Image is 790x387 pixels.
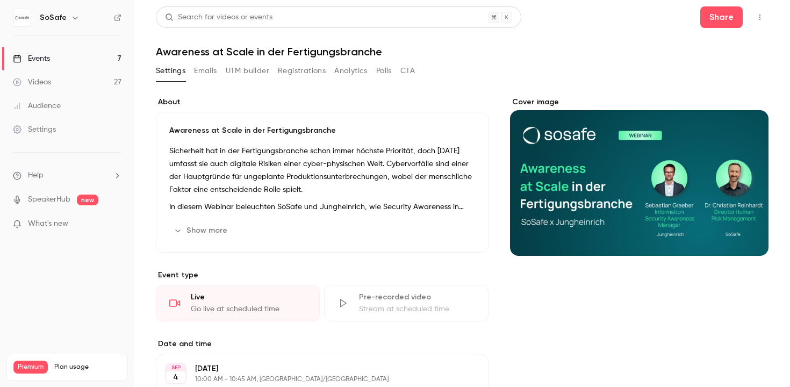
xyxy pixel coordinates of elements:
[400,62,415,80] button: CTA
[54,363,121,371] span: Plan usage
[13,101,61,111] div: Audience
[156,285,320,321] div: LiveGo live at scheduled time
[169,222,234,239] button: Show more
[77,195,98,205] span: new
[194,62,217,80] button: Emails
[13,124,56,135] div: Settings
[376,62,392,80] button: Polls
[334,62,368,80] button: Analytics
[13,53,50,64] div: Events
[156,339,489,349] label: Date and time
[700,6,743,28] button: Share
[510,97,769,256] section: Cover image
[169,125,475,136] p: Awareness at Scale in der Fertigungsbranche
[13,9,31,26] img: SoSafe
[195,363,432,374] p: [DATE]
[13,361,48,374] span: Premium
[165,12,272,23] div: Search for videos or events
[28,218,68,230] span: What's new
[156,270,489,281] p: Event type
[191,304,306,314] div: Go live at scheduled time
[13,170,121,181] li: help-dropdown-opener
[324,285,488,321] div: Pre-recorded videoStream at scheduled time
[195,375,432,384] p: 10:00 AM - 10:45 AM, [GEOGRAPHIC_DATA]/[GEOGRAPHIC_DATA]
[166,364,185,371] div: SEP
[191,292,306,303] div: Live
[28,194,70,205] a: SpeakerHub
[156,97,489,107] label: About
[510,97,769,107] label: Cover image
[40,12,67,23] h6: SoSafe
[156,45,769,58] h1: Awareness at Scale in der Fertigungsbranche
[156,62,185,80] button: Settings
[226,62,269,80] button: UTM builder
[359,304,475,314] div: Stream at scheduled time
[13,77,51,88] div: Videos
[28,170,44,181] span: Help
[278,62,326,80] button: Registrations
[169,145,475,196] p: Sicherheit hat in der Fertigungsbranche schon immer höchste Priorität, doch [DATE] umfasst sie au...
[169,200,475,213] p: In diesem Webinar beleuchten SoSafe und Jungheinrich, wie Security Awareness in einem produzieren...
[173,372,178,383] p: 4
[359,292,475,303] div: Pre-recorded video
